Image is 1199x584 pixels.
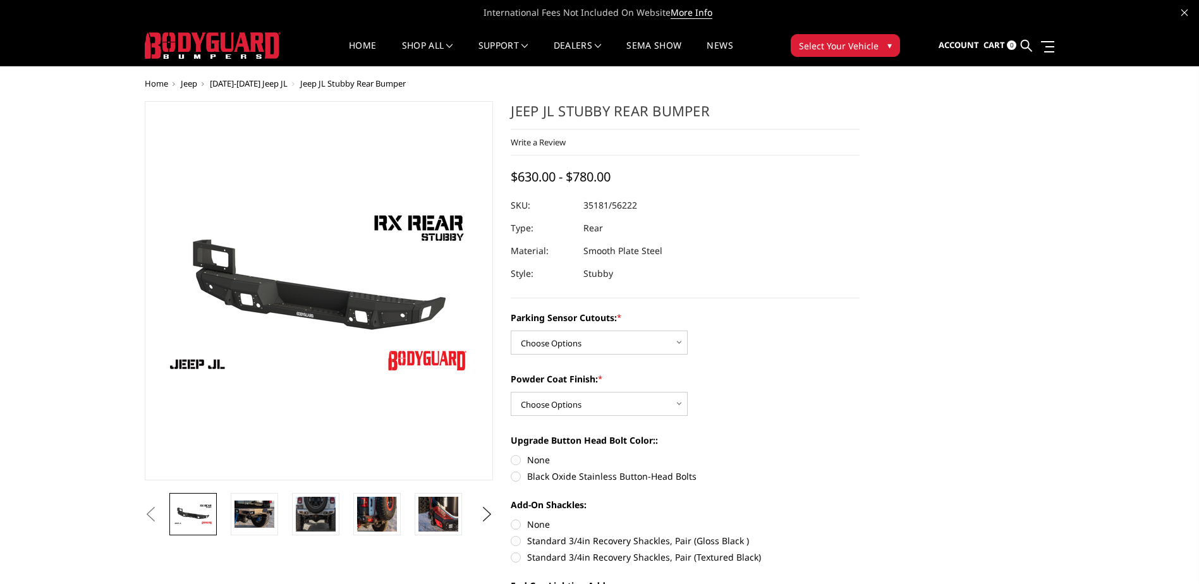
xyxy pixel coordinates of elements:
label: Standard 3/4in Recovery Shackles, Pair (Textured Black) [511,551,860,564]
a: Dealers [554,41,602,66]
button: Previous [142,505,161,524]
a: Home [145,78,168,89]
iframe: Chat Widget [1136,523,1199,584]
a: Support [478,41,528,66]
a: More Info [671,6,712,19]
a: Cart 0 [983,28,1016,63]
label: None [511,453,860,466]
span: 0 [1007,40,1016,50]
a: Account [939,28,979,63]
button: Next [477,505,496,524]
a: News [707,41,733,66]
label: Parking Sensor Cutouts: [511,311,860,324]
span: Account [939,39,979,51]
img: Jeep JL Stubby Rear Bumper [161,202,477,380]
span: Cart [983,39,1005,51]
span: Select Your Vehicle [799,39,879,52]
button: Select Your Vehicle [791,34,900,57]
img: Jeep JL Stubby Rear Bumper [234,501,274,527]
label: Powder Coat Finish: [511,372,860,386]
a: shop all [402,41,453,66]
img: Jeep JL Stubby Rear Bumper [296,497,336,532]
label: Standard 3/4in Recovery Shackles, Pair (Gloss Black ) [511,534,860,547]
span: Jeep JL Stubby Rear Bumper [300,78,406,89]
dd: Smooth Plate Steel [583,240,662,262]
a: SEMA Show [626,41,681,66]
img: Jeep JL Stubby Rear Bumper [357,497,397,532]
h1: Jeep JL Stubby Rear Bumper [511,101,860,130]
a: Jeep [181,78,197,89]
label: Upgrade Button Head Bolt Color:: [511,434,860,447]
img: BODYGUARD BUMPERS [145,32,281,59]
dt: Type: [511,217,574,240]
a: Home [349,41,376,66]
label: Black Oxide Stainless Button-Head Bolts [511,470,860,483]
dd: 35181/56222 [583,194,637,217]
dt: Material: [511,240,574,262]
label: Add-On Shackles: [511,498,860,511]
a: Write a Review [511,137,566,148]
img: Jeep JL Stubby Rear Bumper [173,503,213,525]
img: Jeep JL Stubby Rear Bumper [418,497,458,532]
dt: SKU: [511,194,574,217]
span: ▾ [887,39,892,52]
dt: Style: [511,262,574,285]
a: [DATE]-[DATE] Jeep JL [210,78,288,89]
span: $630.00 - $780.00 [511,168,611,185]
label: None [511,518,860,531]
dd: Rear [583,217,603,240]
a: Jeep JL Stubby Rear Bumper [145,101,494,480]
dd: Stubby [583,262,613,285]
